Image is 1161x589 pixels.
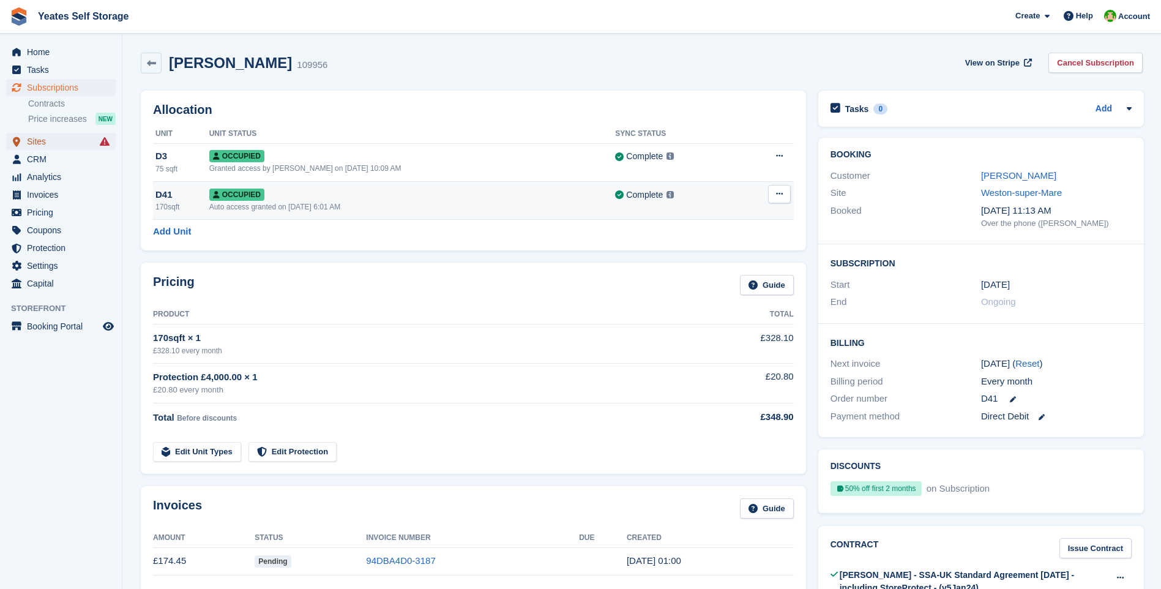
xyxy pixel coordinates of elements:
[1059,538,1132,558] a: Issue Contract
[1015,10,1040,22] span: Create
[831,462,1132,471] h2: Discounts
[831,295,981,309] div: End
[27,257,100,274] span: Settings
[6,61,116,78] a: menu
[6,168,116,186] a: menu
[177,414,237,422] span: Before discounts
[981,204,1132,218] div: [DATE] 11:13 AM
[1096,102,1112,116] a: Add
[209,189,264,201] span: Occupied
[627,555,681,566] time: 2025-10-05 00:00:58 UTC
[831,169,981,183] div: Customer
[155,149,209,163] div: D3
[1104,10,1116,22] img: Angela Field
[831,538,879,558] h2: Contract
[6,151,116,168] a: menu
[27,79,100,96] span: Subscriptions
[6,318,116,335] a: menu
[153,331,696,345] div: 170sqft × 1
[27,151,100,168] span: CRM
[666,191,674,198] img: icon-info-grey-7440780725fd019a000dd9b08b2336e03edf1995a4989e88bcd33f0948082b44.svg
[209,201,616,212] div: Auto access granted on [DATE] 6:01 AM
[153,498,202,519] h2: Invoices
[981,357,1132,371] div: [DATE] ( )
[1048,53,1143,73] a: Cancel Subscription
[33,6,134,26] a: Yeates Self Storage
[153,103,794,117] h2: Allocation
[6,79,116,96] a: menu
[153,412,174,422] span: Total
[27,133,100,150] span: Sites
[873,103,887,114] div: 0
[831,481,922,496] div: 50% off first 2 months
[95,113,116,125] div: NEW
[981,375,1132,389] div: Every month
[153,442,241,462] a: Edit Unit Types
[6,43,116,61] a: menu
[960,53,1034,73] a: View on Stripe
[209,150,264,162] span: Occupied
[153,384,696,396] div: £20.80 every month
[169,54,292,71] h2: [PERSON_NAME]
[831,278,981,292] div: Start
[6,222,116,239] a: menu
[831,357,981,371] div: Next invoice
[831,204,981,230] div: Booked
[27,239,100,257] span: Protection
[626,189,663,201] div: Complete
[6,204,116,221] a: menu
[831,336,1132,348] h2: Billing
[6,186,116,203] a: menu
[6,275,116,292] a: menu
[626,150,663,163] div: Complete
[696,325,794,363] td: £328.10
[255,555,291,568] span: Pending
[981,187,1062,198] a: Weston-super-Mare
[666,152,674,160] img: icon-info-grey-7440780725fd019a000dd9b08b2336e03edf1995a4989e88bcd33f0948082b44.svg
[101,319,116,334] a: Preview store
[27,222,100,239] span: Coupons
[831,257,1132,269] h2: Subscription
[27,204,100,221] span: Pricing
[153,305,696,325] th: Product
[27,61,100,78] span: Tasks
[831,392,981,406] div: Order number
[740,275,794,295] a: Guide
[100,137,110,146] i: Smart entry sync failures have occurred
[1118,10,1150,23] span: Account
[153,124,209,144] th: Unit
[27,186,100,203] span: Invoices
[28,98,116,110] a: Contracts
[696,410,794,424] div: £348.90
[965,57,1020,69] span: View on Stripe
[981,170,1056,181] a: [PERSON_NAME]
[155,163,209,174] div: 75 sqft
[153,370,696,385] div: Protection £4,000.00 × 1
[831,186,981,200] div: Site
[366,555,435,566] a: 94DBA4D0-3187
[579,528,627,548] th: Due
[6,257,116,274] a: menu
[1076,10,1093,22] span: Help
[831,150,1132,160] h2: Booking
[153,275,195,295] h2: Pricing
[6,133,116,150] a: menu
[740,498,794,519] a: Guide
[27,168,100,186] span: Analytics
[981,392,998,406] span: D41
[153,225,191,239] a: Add Unit
[27,275,100,292] span: Capital
[28,112,116,126] a: Price increases NEW
[209,163,616,174] div: Granted access by [PERSON_NAME] on [DATE] 10:09 AM
[28,113,87,125] span: Price increases
[255,528,366,548] th: Status
[6,239,116,257] a: menu
[924,483,990,493] span: on Subscription
[981,410,1132,424] div: Direct Debit
[155,188,209,202] div: D41
[10,7,28,26] img: stora-icon-8386f47178a22dfd0bd8f6a31ec36ba5ce8667c1dd55bd0f319d3a0aa187defe.svg
[155,201,209,212] div: 170sqft
[696,363,794,403] td: £20.80
[153,345,696,356] div: £328.10 every month
[831,410,981,424] div: Payment method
